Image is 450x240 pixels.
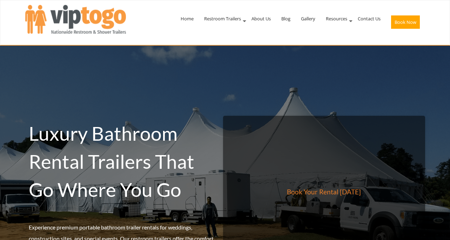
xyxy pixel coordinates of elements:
a: Blog [276,0,296,37]
button: Book Now [391,15,420,29]
a: About Us [246,0,276,37]
div: Book Your Rental [DATE] [287,187,361,196]
a: Resources [321,0,352,37]
a: Restroom Trailers [199,0,246,37]
a: Contact Us [352,0,386,37]
h2: Luxury Bathroom Rental Trailers That Go Where You Go [29,119,220,204]
img: VIPTOGO [25,5,126,34]
a: Gallery [296,0,321,37]
a: Home [175,0,199,37]
a: Book Now [386,0,425,44]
